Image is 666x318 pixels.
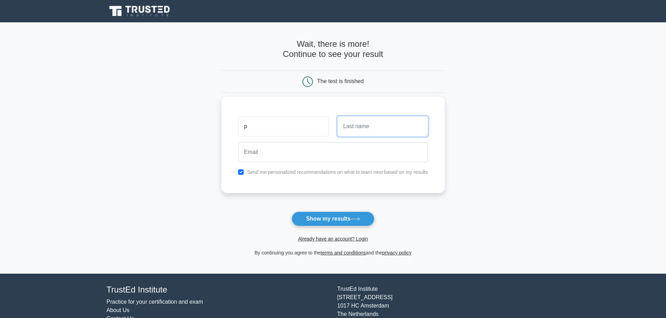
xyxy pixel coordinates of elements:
[238,142,428,162] input: Email
[107,307,130,313] a: About Us
[321,250,366,256] a: terms and conditions
[382,250,411,256] a: privacy policy
[317,78,364,84] div: The test is finished
[238,116,329,136] input: First name
[247,169,428,175] label: Send me personalized recommendations on what to learn next based on my results
[217,249,449,257] div: By continuing you agree to the and the
[107,299,203,305] a: Practice for your certification and exam
[337,116,428,136] input: Last name
[221,39,445,59] h4: Wait, there is more! Continue to see your result
[107,285,329,295] h4: TrustEd Institute
[292,212,374,226] button: Show my results
[298,236,368,242] a: Already have an account? Login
